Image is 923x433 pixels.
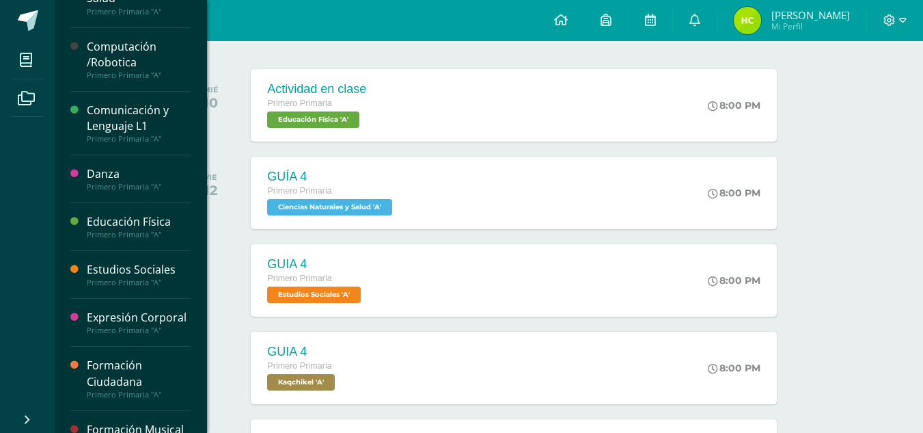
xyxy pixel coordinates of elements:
[87,310,191,335] a: Expresión CorporalPrimero Primaria "A"
[267,257,364,272] div: GUIA 4
[267,170,396,184] div: GUÍA 4
[267,345,338,359] div: GUIA 4
[87,214,191,239] a: Educación FísicaPrimero Primaria "A"
[734,7,761,34] img: e3a71244cc96903c592583fe121591a9.png
[204,182,217,198] div: 12
[267,199,392,215] span: Ciencias Naturales y Salud 'A'
[203,94,219,111] div: 10
[87,390,191,399] div: Primero Primaria "A"
[87,278,191,287] div: Primero Primaria "A"
[267,99,331,108] span: Primero Primaria
[771,8,850,22] span: [PERSON_NAME]
[87,358,191,399] a: Formación CiudadanaPrimero Primaria "A"
[87,134,191,144] div: Primero Primaria "A"
[87,214,191,230] div: Educación Física
[267,186,331,196] span: Primero Primaria
[267,361,331,371] span: Primero Primaria
[87,182,191,192] div: Primero Primaria "A"
[267,111,359,128] span: Educación Física 'A'
[87,326,191,335] div: Primero Primaria "A"
[87,230,191,239] div: Primero Primaria "A"
[87,103,191,144] a: Comunicación y Lenguaje L1Primero Primaria "A"
[87,262,191,278] div: Estudios Sociales
[87,166,191,182] div: Danza
[708,362,760,374] div: 8:00 PM
[87,103,191,134] div: Comunicación y Lenguaje L1
[203,85,219,94] div: MIÉ
[771,21,850,32] span: Mi Perfil
[708,99,760,111] div: 8:00 PM
[267,287,361,303] span: Estudios Sociales 'A'
[87,7,191,16] div: Primero Primaria "A"
[708,187,760,199] div: 8:00 PM
[87,70,191,80] div: Primero Primaria "A"
[87,262,191,287] a: Estudios SocialesPrimero Primaria "A"
[87,39,191,70] div: Computación /Robotica
[87,310,191,326] div: Expresión Corporal
[204,172,217,182] div: VIE
[708,274,760,287] div: 8:00 PM
[87,166,191,192] a: DanzaPrimero Primaria "A"
[87,358,191,389] div: Formación Ciudadana
[267,274,331,283] span: Primero Primaria
[267,82,366,96] div: Actividad en clase
[267,374,335,391] span: Kaqchikel 'A'
[87,39,191,80] a: Computación /RoboticaPrimero Primaria "A"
